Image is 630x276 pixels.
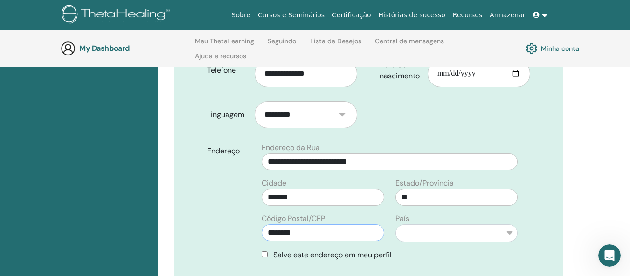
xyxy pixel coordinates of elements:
[375,7,449,24] a: Histórias de sucesso
[200,106,255,124] label: Linguagem
[328,7,374,24] a: Certificação
[395,178,454,189] label: Estado/Província
[254,7,328,24] a: Cursos e Seminários
[61,41,76,56] img: generic-user-icon.jpg
[598,244,621,267] iframe: Intercom live chat
[62,5,173,26] img: logo.png
[373,56,428,85] label: Data de nascimento
[310,37,361,52] a: Lista de Desejos
[79,44,173,53] h3: My Dashboard
[195,37,254,52] a: Meu ThetaLearning
[526,41,579,56] a: Minha conta
[195,52,246,67] a: Ajuda e recursos
[449,7,486,24] a: Recursos
[262,178,286,189] label: Cidade
[526,41,537,56] img: cog.svg
[262,142,320,153] label: Endereço da Rua
[200,62,255,79] label: Telefone
[486,7,529,24] a: Armazenar
[375,37,444,52] a: Central de mensagens
[228,7,254,24] a: Sobre
[268,37,296,52] a: Seguindo
[200,142,256,160] label: Endereço
[395,213,409,224] label: País
[273,250,392,260] span: Salve este endereço em meu perfil
[262,213,325,224] label: Código Postal/CEP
